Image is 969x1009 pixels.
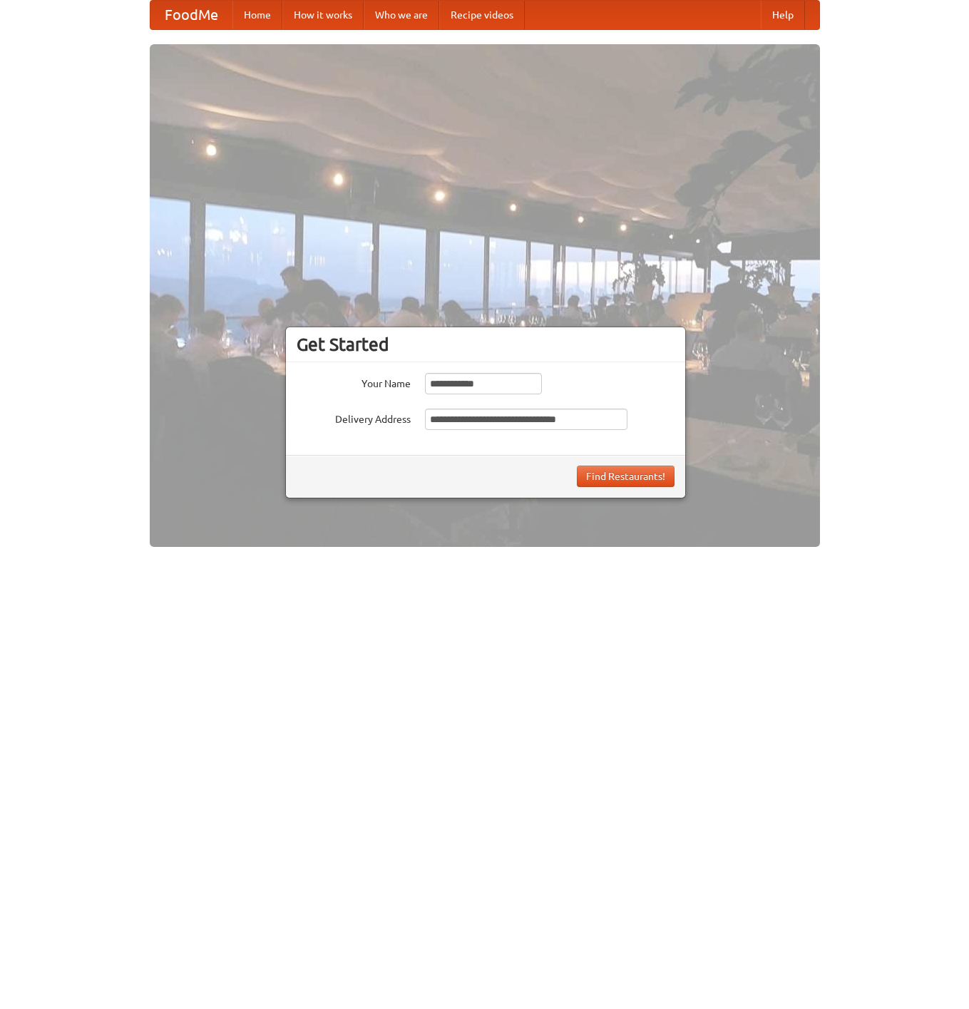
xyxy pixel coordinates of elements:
label: Delivery Address [297,409,411,426]
a: Help [761,1,805,29]
a: Who we are [364,1,439,29]
a: Home [232,1,282,29]
button: Find Restaurants! [577,466,675,487]
a: How it works [282,1,364,29]
label: Your Name [297,373,411,391]
a: FoodMe [150,1,232,29]
h3: Get Started [297,334,675,355]
a: Recipe videos [439,1,525,29]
